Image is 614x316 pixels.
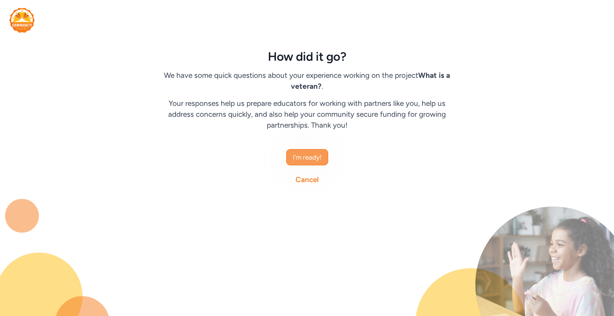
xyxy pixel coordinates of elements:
[286,149,328,165] button: I'm ready!
[123,50,491,64] div: How did it go?
[158,98,457,131] div: Your responses help us prepare educators for working with partners like you, help us address conc...
[293,153,322,162] span: I'm ready!
[296,174,318,185] a: Cancel
[158,70,457,92] div: We have some quick questions about your experience working on the project .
